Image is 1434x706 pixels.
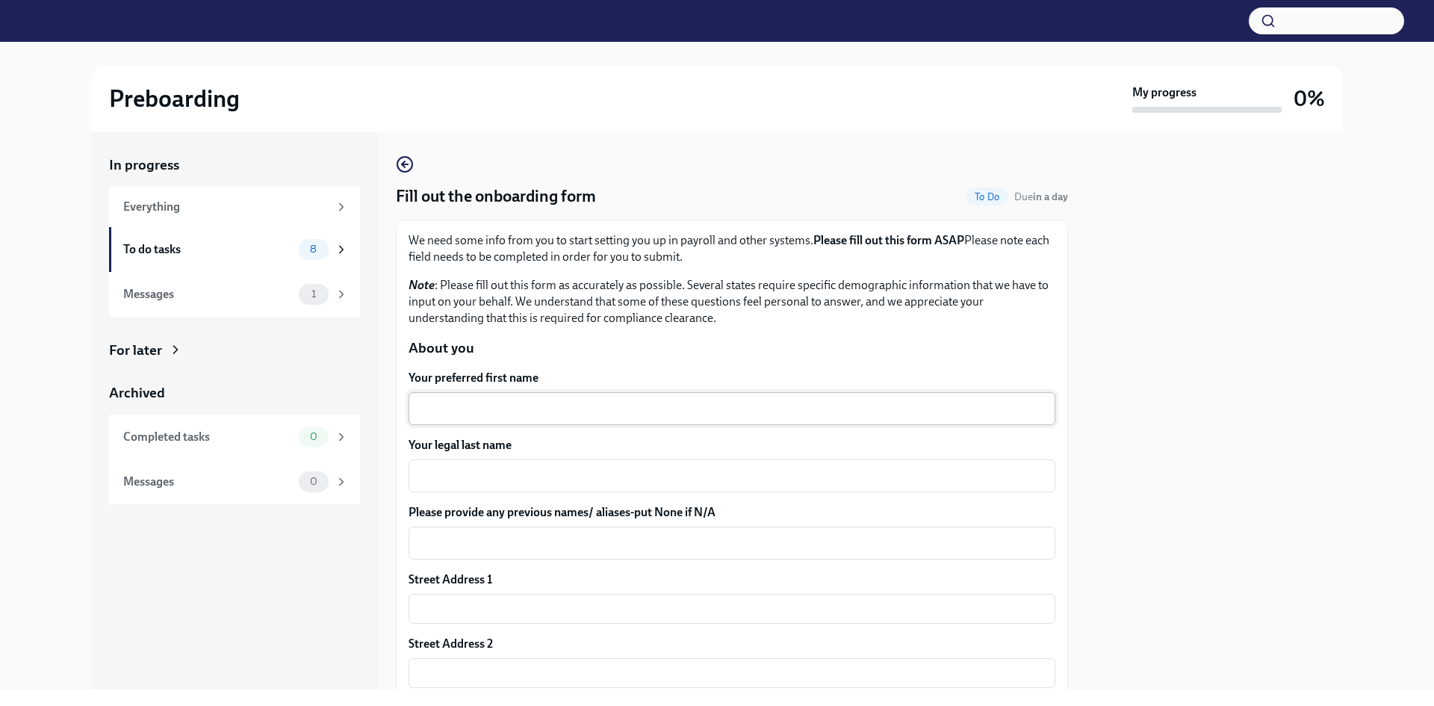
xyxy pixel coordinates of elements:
div: For later [109,341,162,360]
span: September 10th, 2025 09:00 [1014,190,1068,204]
p: : Please fill out this form as accurately as possible. Several states require specific demographi... [409,277,1055,326]
h4: Fill out the onboarding form [396,185,596,208]
a: Archived [109,383,360,403]
a: To do tasks8 [109,227,360,272]
a: For later [109,341,360,360]
a: Everything [109,187,360,227]
label: Your preferred first name [409,370,1055,386]
label: Your legal last name [409,437,1055,453]
strong: Please fill out this form ASAP [813,233,964,247]
p: About you [409,338,1055,358]
label: Please provide any previous names/ aliases-put None if N/A [409,504,1055,521]
a: Completed tasks0 [109,415,360,459]
div: To do tasks [123,241,293,258]
span: 0 [301,476,326,487]
span: 8 [301,244,326,255]
label: Street Address 1 [409,572,492,588]
span: Due [1014,191,1068,203]
a: Messages1 [109,272,360,317]
h3: 0% [1294,85,1325,112]
p: We need some info from you to start setting you up in payroll and other systems. Please note each... [409,232,1055,265]
a: Messages0 [109,459,360,504]
strong: My progress [1132,84,1196,101]
span: 0 [301,431,326,442]
a: In progress [109,155,360,175]
strong: in a day [1033,191,1068,203]
span: 1 [302,288,325,300]
label: Street Address 2 [409,636,493,652]
strong: Note [409,278,435,292]
div: Completed tasks [123,429,293,445]
div: Messages [123,474,293,490]
div: Everything [123,199,329,215]
span: To Do [966,191,1008,202]
img: CharlieHealth [30,9,113,33]
h2: Preboarding [109,84,240,114]
div: Messages [123,286,293,303]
